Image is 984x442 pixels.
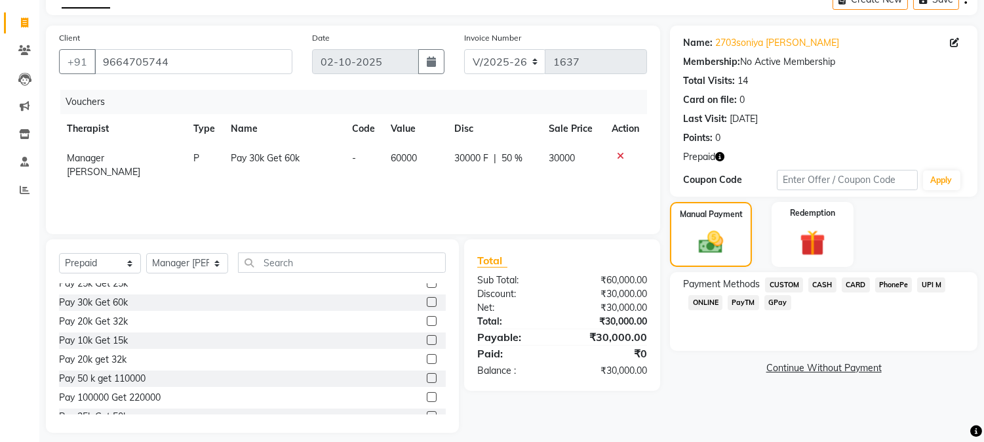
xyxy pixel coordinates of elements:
div: 0 [739,93,745,107]
div: Pay 25k Get 25k [59,277,128,291]
div: ₹30,000.00 [562,301,658,315]
div: ₹30,000.00 [562,329,658,345]
th: Value [383,114,446,144]
span: Prepaid [683,150,715,164]
div: Pay 25k Get 50k [59,410,128,424]
span: PayTM [728,295,759,310]
div: ₹0 [562,346,658,361]
label: Client [59,32,80,44]
div: Pay 50 k get 110000 [59,372,146,386]
input: Enter Offer / Coupon Code [777,170,917,190]
div: Balance : [467,364,562,378]
th: Type [186,114,223,144]
span: 30000 [549,152,575,164]
span: Pay 30k Get 60k [231,152,300,164]
th: Code [344,114,383,144]
span: Payment Methods [683,277,760,291]
button: +91 [59,49,96,74]
th: Action [604,114,647,144]
label: Invoice Number [464,32,521,44]
div: Pay 100000 Get 220000 [59,391,161,405]
td: P [186,144,223,187]
span: Manager [PERSON_NAME] [67,152,140,178]
div: Pay 10k Get 15k [59,334,128,348]
span: | [494,151,496,165]
div: Payable: [467,329,562,345]
div: ₹30,000.00 [562,315,658,329]
th: Therapist [59,114,186,144]
input: Search [238,252,446,273]
span: CASH [808,277,836,292]
div: Vouchers [60,90,657,114]
div: No Active Membership [683,55,964,69]
label: Date [312,32,330,44]
span: Total [477,254,507,268]
div: ₹60,000.00 [562,273,658,287]
span: ONLINE [688,295,722,310]
button: Apply [923,171,960,190]
img: _cash.svg [691,228,730,256]
span: UPI M [917,277,945,292]
label: Redemption [790,207,835,219]
span: PhonePe [875,277,913,292]
th: Disc [446,114,541,144]
div: Discount: [467,287,562,301]
img: _gift.svg [792,227,833,259]
div: Name: [683,36,713,50]
div: 0 [715,131,720,145]
div: Pay 20k get 32k [59,353,127,367]
div: Paid: [467,346,562,361]
div: ₹30,000.00 [562,364,658,378]
div: Net: [467,301,562,315]
div: [DATE] [730,112,758,126]
span: - [352,152,356,164]
div: Total: [467,315,562,329]
a: Continue Without Payment [673,361,975,375]
span: 30000 F [454,151,488,165]
span: CARD [842,277,870,292]
th: Sale Price [541,114,604,144]
input: Search by Name/Mobile/Email/Code [94,49,292,74]
div: Membership: [683,55,740,69]
span: 50 % [502,151,522,165]
div: ₹30,000.00 [562,287,658,301]
div: Last Visit: [683,112,727,126]
div: Sub Total: [467,273,562,287]
span: CUSTOM [765,277,803,292]
div: Points: [683,131,713,145]
div: Coupon Code [683,173,777,187]
span: GPay [764,295,791,310]
span: 60000 [391,152,417,164]
a: 2703soniya [PERSON_NAME] [715,36,839,50]
div: Total Visits: [683,74,735,88]
div: Pay 20k Get 32k [59,315,128,329]
th: Name [223,114,344,144]
div: Card on file: [683,93,737,107]
div: Pay 30k Get 60k [59,296,128,310]
label: Manual Payment [680,209,743,220]
div: 14 [738,74,748,88]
